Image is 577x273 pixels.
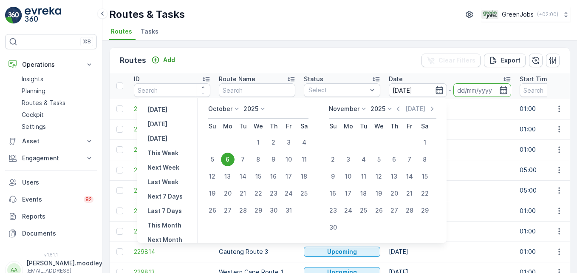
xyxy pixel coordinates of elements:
[501,56,520,65] p: Export
[5,7,22,24] img: logo
[481,10,498,19] img: Green_Jobs_Logo.png
[144,220,185,230] button: This Month
[144,177,182,187] button: Last Week
[5,191,97,208] a: Events82
[22,178,93,187] p: Users
[282,136,296,149] div: 3
[502,10,534,19] p: GreenJobs
[520,75,551,83] p: Start Time
[134,125,210,134] a: 230014
[252,204,265,217] div: 29
[236,187,250,200] div: 21
[372,170,386,183] div: 12
[326,221,340,234] div: 30
[308,86,367,94] p: Select
[22,212,93,221] p: Reports
[5,133,97,150] button: Asset
[266,119,281,134] th: Thursday
[147,134,167,143] p: [DATE]
[403,204,416,217] div: 28
[326,170,340,183] div: 9
[206,204,219,217] div: 26
[116,167,123,173] div: Toggle Row Selected
[219,75,255,83] p: Route Name
[341,119,356,134] th: Monday
[417,119,433,134] th: Saturday
[267,204,280,217] div: 30
[267,136,280,149] div: 2
[5,252,97,257] span: v 1.51.1
[385,160,515,180] td: [DATE]
[221,153,235,166] div: 6
[116,208,123,214] div: Toggle Row Selected
[342,153,355,166] div: 3
[206,187,219,200] div: 19
[282,153,296,166] div: 10
[141,27,158,36] span: Tasks
[372,204,386,217] div: 26
[357,153,371,166] div: 4
[221,204,235,217] div: 27
[206,153,219,166] div: 5
[385,119,515,139] td: [DATE]
[22,75,43,83] p: Insights
[418,136,432,149] div: 1
[403,187,416,200] div: 21
[22,99,65,107] p: Routes & Tasks
[134,207,210,215] a: 229816
[267,187,280,200] div: 23
[109,8,185,21] p: Routes & Tasks
[372,187,386,200] div: 19
[22,87,45,95] p: Planning
[236,153,250,166] div: 7
[147,221,181,230] p: This Month
[22,60,80,69] p: Operations
[236,170,250,183] div: 14
[147,207,182,215] p: Last 7 Days
[267,170,280,183] div: 16
[144,105,171,115] button: Yesterday
[385,201,515,221] td: [DATE]
[484,54,526,67] button: Export
[22,137,80,145] p: Asset
[281,119,297,134] th: Friday
[371,105,385,113] p: 2025
[372,153,386,166] div: 5
[85,196,92,203] p: 82
[385,221,515,242] td: [DATE]
[18,97,97,109] a: Routes & Tasks
[116,228,123,235] div: Toggle Row Selected
[22,229,93,238] p: Documents
[282,204,296,217] div: 31
[18,85,97,97] a: Planning
[403,170,416,183] div: 14
[405,105,425,113] p: [DATE]
[208,105,232,113] p: October
[144,191,186,202] button: Next 7 Days
[421,54,481,67] button: Clear Filters
[221,187,235,200] div: 20
[134,166,210,174] span: 229898
[329,105,359,113] p: November
[418,153,432,166] div: 8
[385,139,515,160] td: [DATE]
[326,153,340,166] div: 2
[219,83,295,97] input: Search
[22,122,46,131] p: Settings
[356,119,371,134] th: Tuesday
[236,204,250,217] div: 28
[297,170,311,183] div: 18
[134,186,210,195] span: 229897
[26,259,102,267] p: [PERSON_NAME].moodley
[148,55,178,65] button: Add
[387,119,402,134] th: Thursday
[163,56,175,64] p: Add
[438,56,475,65] p: Clear Filters
[385,180,515,201] td: [DATE]
[235,119,251,134] th: Tuesday
[147,163,179,172] p: Next Week
[134,247,210,256] a: 229814
[82,38,91,45] p: ⌘B
[481,7,570,22] button: GreenJobs(+02:00)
